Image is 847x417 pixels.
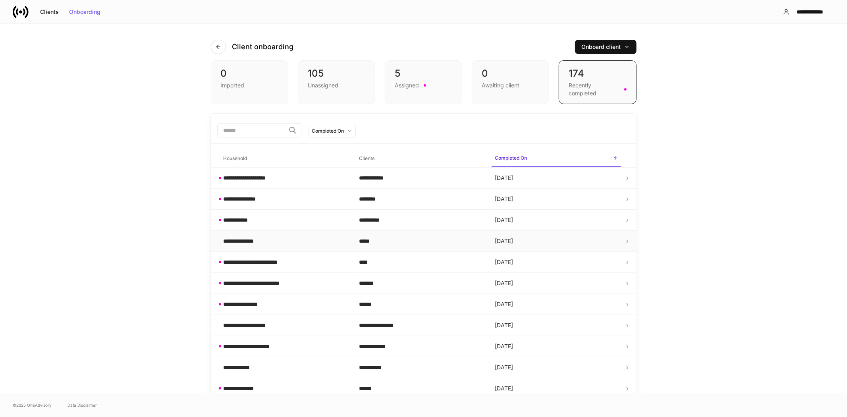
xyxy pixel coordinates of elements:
div: Awaiting client [482,81,519,89]
div: 105 [308,67,365,80]
button: Onboard client [575,40,637,54]
button: Clients [35,6,64,18]
td: [DATE] [488,294,624,315]
div: 0 [221,67,278,80]
td: [DATE] [488,315,624,336]
td: [DATE] [488,273,624,294]
td: [DATE] [488,189,624,210]
div: 5Assigned [385,60,462,104]
button: Completed On [309,125,356,137]
div: Recently completed [569,81,619,97]
div: Clients [40,9,59,15]
span: © 2025 OneAdvisory [13,402,52,408]
div: Imported [221,81,245,89]
h6: Household [224,154,247,162]
span: Clients [356,151,485,167]
button: Onboarding [64,6,106,18]
div: Assigned [395,81,419,89]
div: Unassigned [308,81,338,89]
td: [DATE] [488,210,624,231]
span: Household [220,151,350,167]
div: Completed On [312,127,344,135]
div: 5 [395,67,452,80]
div: 0Imported [211,60,288,104]
div: Onboard client [582,44,630,50]
td: [DATE] [488,378,624,399]
span: Completed On [492,150,621,167]
td: [DATE] [488,357,624,378]
div: 105Unassigned [298,60,375,104]
h6: Clients [359,154,374,162]
td: [DATE] [488,252,624,273]
td: [DATE] [488,336,624,357]
h4: Client onboarding [232,42,294,52]
h6: Completed On [495,154,527,162]
div: 0Awaiting client [472,60,549,104]
div: 0 [482,67,539,80]
a: Data Disclaimer [68,402,97,408]
td: [DATE] [488,168,624,189]
div: Onboarding [69,9,100,15]
div: 174 [569,67,626,80]
div: 174Recently completed [559,60,636,104]
td: [DATE] [488,231,624,252]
